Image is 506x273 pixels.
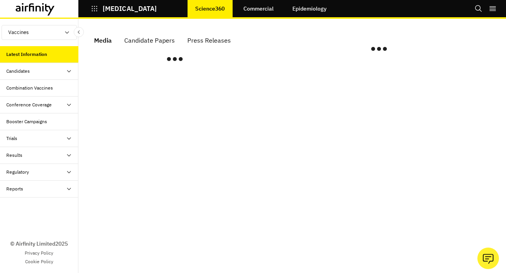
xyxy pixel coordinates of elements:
div: Regulatory [6,169,29,176]
p: © Airfinity Limited 2025 [10,240,68,248]
p: [MEDICAL_DATA] [103,5,157,12]
a: Cookie Policy [25,258,53,265]
div: Trials [6,135,17,142]
div: Conference Coverage [6,101,52,108]
button: [MEDICAL_DATA] [91,2,157,15]
div: Combination Vaccines [6,84,53,92]
div: Latest Information [6,51,47,58]
div: Reports [6,185,23,192]
button: Vaccines [2,25,77,40]
div: Media [94,34,112,46]
a: Privacy Policy [25,250,53,257]
div: Booster Campaigns [6,118,47,125]
button: Ask our analysts [477,248,499,269]
p: Science360 [195,5,225,12]
div: Candidate Papers [124,34,175,46]
button: Close Sidebar [74,27,84,37]
div: Candidates [6,68,30,75]
button: Search [475,2,482,15]
div: Press Releases [187,34,231,46]
div: Results [6,152,22,159]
